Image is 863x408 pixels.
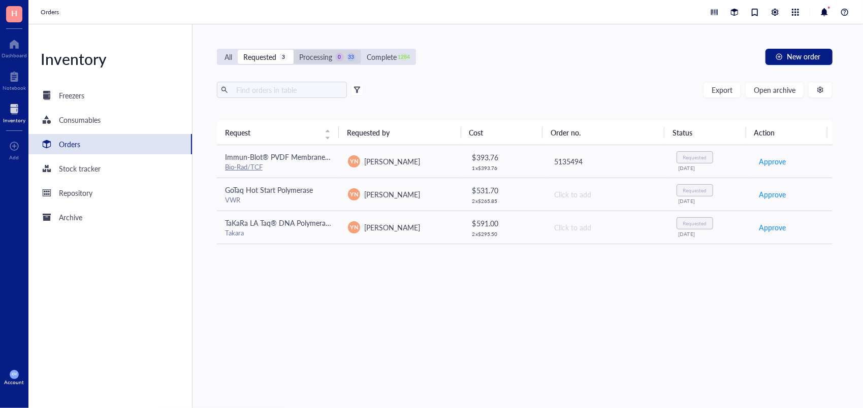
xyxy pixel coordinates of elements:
[350,223,358,231] span: YN
[664,120,746,145] th: Status
[703,82,741,98] button: Export
[28,49,192,69] div: Inventory
[232,82,343,97] input: Find orders in table
[542,120,664,145] th: Order no.
[461,120,542,145] th: Cost
[335,53,344,61] div: 0
[683,154,707,160] div: Requested
[679,198,743,204] div: [DATE]
[3,117,25,123] div: Inventory
[225,51,232,62] div: All
[59,163,101,174] div: Stock tracker
[759,222,786,233] span: Approve
[350,157,358,165] span: YN
[758,153,786,169] button: Approve
[472,165,537,171] div: 1 x $ 393.76
[28,134,192,154] a: Orders
[745,82,804,98] button: Open archive
[10,154,19,160] div: Add
[299,51,332,62] div: Processing
[679,165,743,171] div: [DATE]
[364,156,420,166] span: [PERSON_NAME]
[2,52,27,58] div: Dashboard
[787,52,820,60] span: New order
[217,120,339,145] th: Request
[367,51,397,62] div: Complete
[59,139,80,150] div: Orders
[554,156,660,167] div: 5135494
[554,189,660,200] div: Click to add
[59,114,101,125] div: Consumables
[758,186,786,202] button: Approve
[364,222,420,232] span: [PERSON_NAME]
[400,53,408,61] div: 1284
[28,158,192,179] a: Stock tracker
[28,85,192,106] a: Freezers
[472,152,537,163] div: $ 393.76
[472,231,537,237] div: 2 x $ 295.50
[225,127,318,138] span: Request
[347,53,356,61] div: 33
[472,198,537,204] div: 2 x $ 265.85
[5,379,24,385] div: Account
[28,207,192,227] a: Archive
[279,53,288,61] div: 3
[679,231,743,237] div: [DATE]
[225,218,430,228] span: TaKaRa LA Taq® DNA Polymerase (Mg2+ plus buffer) - 250 Units
[765,49,833,65] button: New order
[472,218,537,229] div: $ 591.00
[554,222,660,233] div: Click to add
[758,219,786,235] button: Approve
[339,120,461,145] th: Requested by
[243,51,276,62] div: Requested
[217,49,416,65] div: segmented control
[3,85,26,91] div: Notebook
[545,145,668,178] td: 5135494
[28,110,192,130] a: Consumables
[759,156,786,167] span: Approve
[2,36,27,58] a: Dashboard
[472,185,537,196] div: $ 531.70
[11,7,17,19] span: H
[754,86,795,94] span: Open archive
[746,120,827,145] th: Action
[59,187,92,198] div: Repository
[364,189,420,199] span: [PERSON_NAME]
[225,228,332,237] div: Takara
[759,189,786,200] span: Approve
[683,220,707,226] div: Requested
[59,90,84,101] div: Freezers
[545,178,668,211] td: Click to add
[350,190,358,198] span: YN
[225,162,263,172] a: Bio-Rad/TCF
[683,187,707,193] div: Requested
[28,183,192,203] a: Repository
[59,212,82,223] div: Archive
[225,185,313,195] span: GoTaq Hot Start Polymerase
[3,101,25,123] a: Inventory
[225,152,422,162] span: Immun-Blot® PVDF Membrane, Roll, 26 cm x 3.3 m, 1620177
[41,7,61,17] a: Orders
[3,69,26,91] a: Notebook
[712,86,732,94] span: Export
[545,211,668,244] td: Click to add
[225,195,332,205] div: VWR
[12,372,17,377] span: KM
